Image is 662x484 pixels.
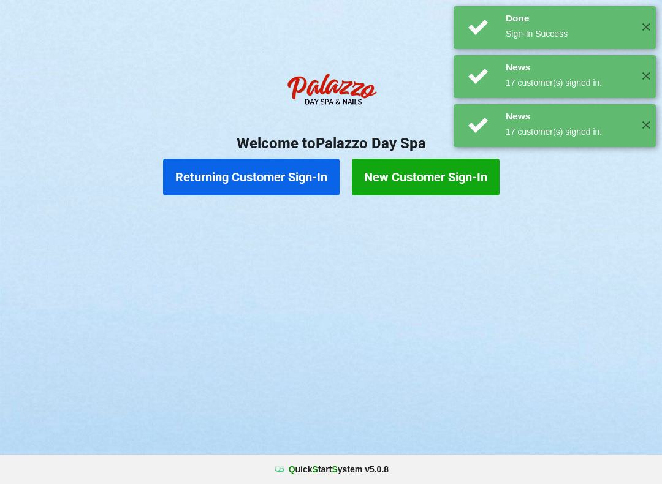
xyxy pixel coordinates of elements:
div: Done [506,12,631,25]
button: New Customer Sign-In [352,159,500,195]
span: S [313,464,318,474]
div: News [506,110,631,123]
span: Q [289,464,295,474]
div: 17 customer(s) signed in. [506,126,631,138]
b: uick tart ystem v 5.0.8 [289,463,389,475]
div: Sign-In Success [506,28,631,40]
img: favicon.ico [273,463,286,475]
div: News [506,61,631,74]
img: PalazzoDaySpaNails-Logo.png [282,67,380,116]
div: 17 customer(s) signed in. [506,77,631,89]
span: S [332,464,337,474]
button: Returning Customer Sign-In [163,159,340,195]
